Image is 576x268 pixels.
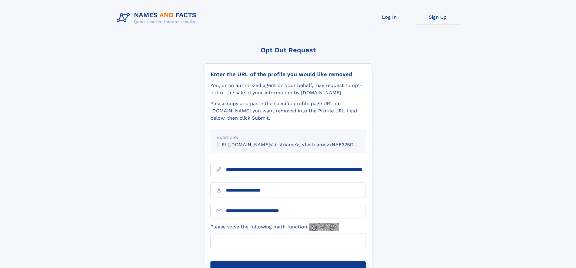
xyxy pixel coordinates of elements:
div: You, or an authorized agent on your behalf, may request to opt-out of the sale of your informatio... [210,82,366,96]
div: Example: [216,134,360,141]
label: Please solve the following math function: [210,223,339,231]
img: Logo Names and Facts [114,10,201,26]
small: [URL][DOMAIN_NAME]<firstname>_<lastname>/NAF325G-xxxxxxxx [216,142,377,147]
a: Log In [365,10,414,24]
div: Please copy and paste the specific profile page URL on [DOMAIN_NAME] you want removed into the Pr... [210,100,366,122]
div: Enter the URL of the profile you would like removed [210,71,366,78]
a: Sign Up [414,10,462,24]
div: Opt Out Request [204,46,372,54]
